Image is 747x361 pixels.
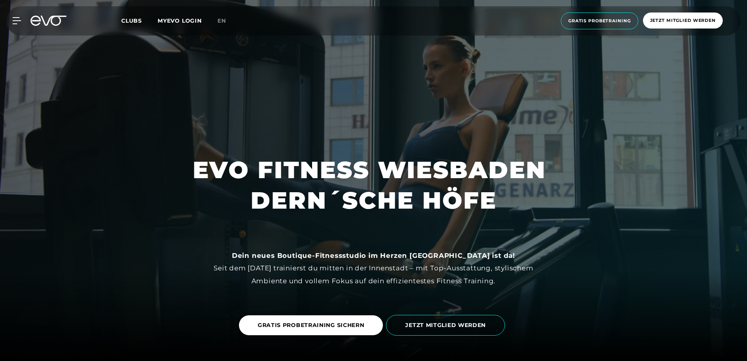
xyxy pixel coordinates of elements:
[386,309,508,341] a: JETZT MITGLIED WERDEN
[258,321,365,329] span: GRATIS PROBETRAINING SICHERN
[568,18,631,24] span: Gratis Probetraining
[405,321,486,329] span: JETZT MITGLIED WERDEN
[232,252,515,259] strong: Dein neues Boutique-Fitnessstudio im Herzen [GEOGRAPHIC_DATA] ist da!
[650,17,716,24] span: Jetzt Mitglied werden
[239,315,383,335] a: GRATIS PROBETRAINING SICHERN
[158,17,202,24] a: MYEVO LOGIN
[217,16,235,25] a: en
[193,155,554,216] h1: EVO FITNESS WIESBADEN DERN´SCHE HÖFE
[121,17,142,24] span: Clubs
[121,17,158,24] a: Clubs
[641,13,725,29] a: Jetzt Mitglied werden
[198,249,549,287] div: Seit dem [DATE] trainierst du mitten in der Innenstadt – mit Top-Ausstattung, stylischem Ambiente...
[217,17,226,24] span: en
[558,13,641,29] a: Gratis Probetraining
